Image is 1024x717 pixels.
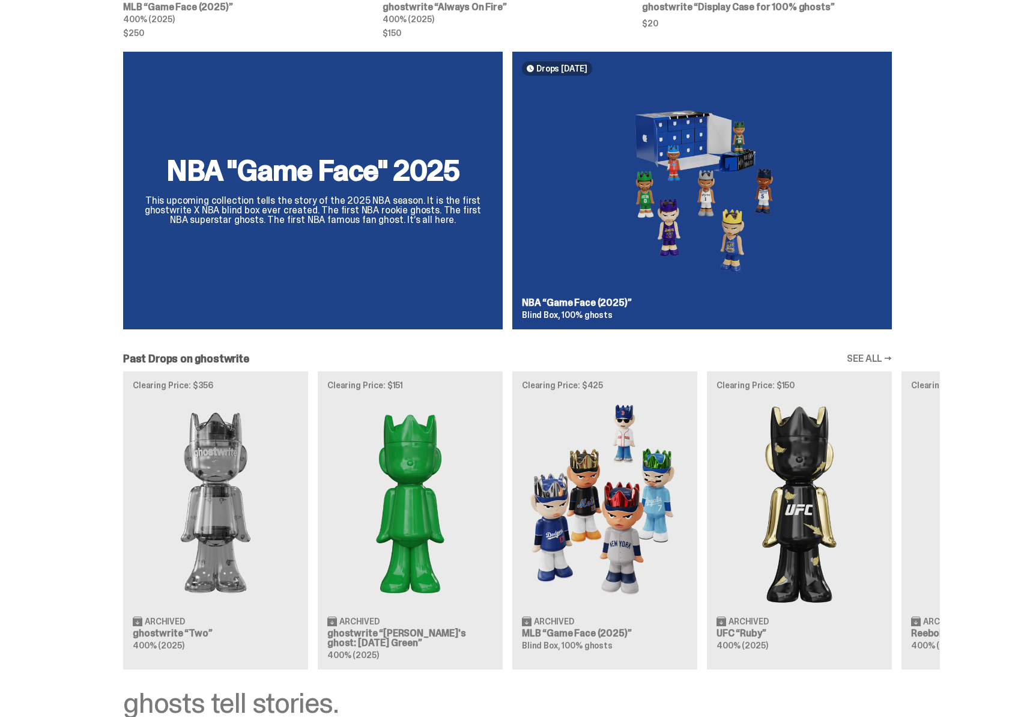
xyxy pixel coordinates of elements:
[512,52,892,329] a: Drops [DATE] Game Face (2025)
[716,640,768,651] span: 400% (2025)
[716,399,882,606] img: Ruby
[327,381,493,389] p: Clearing Price: $151
[133,399,298,606] img: Two
[123,353,249,364] h2: Past Drops on ghostwrite
[138,156,488,185] h2: NBA "Game Face" 2025
[123,14,174,25] span: 400% (2025)
[562,640,612,651] span: 100% ghosts
[327,650,378,661] span: 400% (2025)
[383,14,434,25] span: 400% (2025)
[642,19,892,28] span: $20
[534,617,574,626] span: Archived
[327,629,493,648] h3: ghostwrite “[PERSON_NAME]'s ghost: [DATE] Green”
[562,310,612,320] span: 100% ghosts
[327,399,493,606] img: Schrödinger's ghost: Sunday Green
[123,371,308,670] a: Clearing Price: $356 Two Archived
[123,29,373,37] span: $250
[318,371,503,670] a: Clearing Price: $151 Schrödinger's ghost: Sunday Green Archived
[716,629,882,638] h3: UFC “Ruby”
[339,617,380,626] span: Archived
[383,2,632,12] h3: ghostwrite “Always On Fire”
[729,617,769,626] span: Archived
[138,196,488,225] p: This upcoming collection tells the story of the 2025 NBA season. It is the first ghostwrite X NBA...
[145,617,185,626] span: Archived
[642,2,892,12] h3: ghostwrite “Display Case for 100% ghosts”
[847,354,892,364] a: SEE ALL →
[133,640,184,651] span: 400% (2025)
[522,640,560,651] span: Blind Box,
[536,64,587,73] span: Drops [DATE]
[716,381,882,389] p: Clearing Price: $150
[522,298,882,308] h3: NBA “Game Face (2025)”
[522,310,560,320] span: Blind Box,
[383,29,632,37] span: $150
[522,381,688,389] p: Clearing Price: $425
[512,371,697,670] a: Clearing Price: $425 Game Face (2025) Archived
[522,399,688,606] img: Game Face (2025)
[911,640,962,651] span: 400% (2025)
[133,381,298,389] p: Clearing Price: $356
[522,629,688,638] h3: MLB “Game Face (2025)”
[707,371,892,670] a: Clearing Price: $150 Ruby Archived
[123,2,373,12] h3: MLB “Game Face (2025)”
[133,629,298,638] h3: ghostwrite “Two”
[522,85,882,288] img: Game Face (2025)
[923,617,963,626] span: Archived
